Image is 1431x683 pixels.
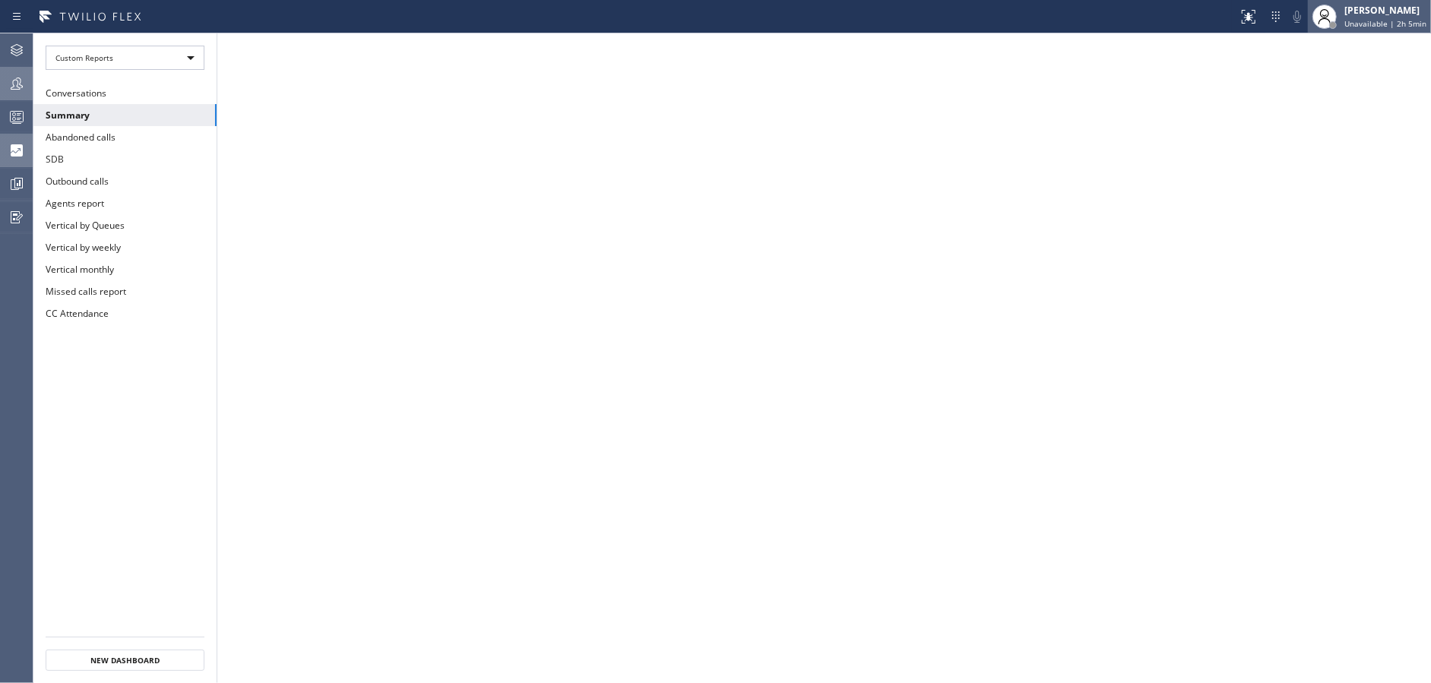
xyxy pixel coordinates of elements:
span: Unavailable | 2h 5min [1344,18,1426,29]
button: Missed calls report [33,280,217,302]
button: Summary [33,104,217,126]
iframe: dashboard_b794bedd1109 [217,33,1431,683]
button: Vertical monthly [33,258,217,280]
button: Agents report [33,192,217,214]
div: [PERSON_NAME] [1344,4,1426,17]
button: Mute [1287,6,1308,27]
button: Vertical by weekly [33,236,217,258]
button: Outbound calls [33,170,217,192]
button: Vertical by Queues [33,214,217,236]
button: SDB [33,148,217,170]
button: Abandoned calls [33,126,217,148]
button: Conversations [33,82,217,104]
div: Custom Reports [46,46,204,70]
button: New Dashboard [46,650,204,671]
button: CC Attendance [33,302,217,324]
